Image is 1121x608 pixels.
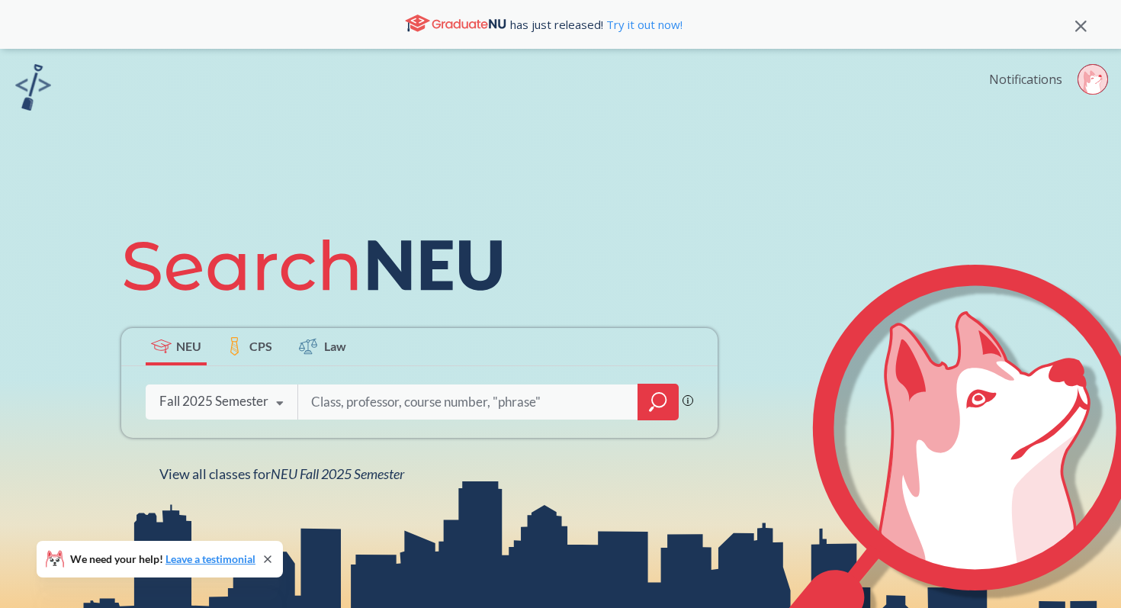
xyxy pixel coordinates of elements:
[324,337,346,355] span: Law
[510,16,683,33] span: has just released!
[176,337,201,355] span: NEU
[15,64,51,115] a: sandbox logo
[70,554,255,565] span: We need your help!
[271,465,404,482] span: NEU Fall 2025 Semester
[165,552,255,565] a: Leave a testimonial
[159,393,268,410] div: Fall 2025 Semester
[649,391,667,413] svg: magnifying glass
[15,64,51,111] img: sandbox logo
[159,465,404,482] span: View all classes for
[638,384,679,420] div: magnifying glass
[310,386,627,418] input: Class, professor, course number, "phrase"
[989,71,1062,88] a: Notifications
[249,337,272,355] span: CPS
[603,17,683,32] a: Try it out now!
